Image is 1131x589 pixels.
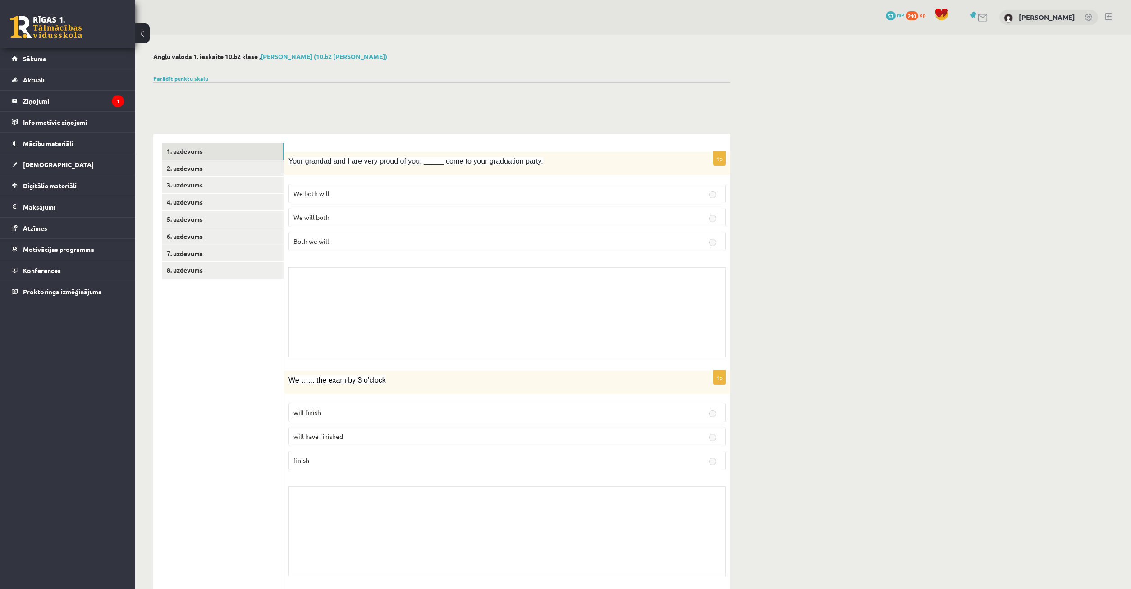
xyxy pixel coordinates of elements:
span: Atzīmes [23,224,47,232]
a: Sākums [12,48,124,69]
span: Konferences [23,266,61,274]
span: 240 [906,11,918,20]
span: finish [293,456,309,464]
span: Mācību materiāli [23,139,73,147]
a: [PERSON_NAME] [1019,13,1075,22]
input: finish [709,458,716,465]
a: 1. uzdevums [162,143,284,160]
a: 2. uzdevums [162,160,284,177]
a: Parādīt punktu skalu [153,75,208,82]
legend: Maksājumi [23,196,124,217]
a: Motivācijas programma [12,239,124,260]
a: Mācību materiāli [12,133,124,154]
a: Aktuāli [12,69,124,90]
input: We will both [709,215,716,222]
a: 4. uzdevums [162,194,284,210]
span: Your grandad and I are very proud of you. _____ come to your graduation party. [288,157,543,165]
a: Informatīvie ziņojumi [12,112,124,132]
a: Digitālie materiāli [12,175,124,196]
a: 57 mP [886,11,904,18]
span: We …... the exam by 3 o’clock [288,376,386,384]
a: 7. uzdevums [162,245,284,262]
input: will have finished [709,434,716,441]
span: We will both [293,213,330,221]
legend: Informatīvie ziņojumi [23,112,124,132]
span: Proktoringa izmēģinājums [23,288,101,296]
input: Both we will [709,239,716,246]
a: Maksājumi [12,196,124,217]
a: Ziņojumi1 [12,91,124,111]
span: Both we will [293,237,329,245]
span: Aktuāli [23,76,45,84]
a: 240 xp [906,11,930,18]
a: 3. uzdevums [162,177,284,193]
span: Sākums [23,55,46,63]
span: mP [897,11,904,18]
h2: Angļu valoda 1. ieskaite 10.b2 klase , [153,53,730,60]
a: 8. uzdevums [162,262,284,279]
span: [DEMOGRAPHIC_DATA] [23,160,94,169]
a: [DEMOGRAPHIC_DATA] [12,154,124,175]
span: will have finished [293,432,343,440]
p: 1p [713,151,726,166]
input: will finish [709,410,716,417]
a: [PERSON_NAME] (10.b2 [PERSON_NAME]) [261,52,387,60]
span: Motivācijas programma [23,245,94,253]
p: 1p [713,370,726,385]
span: Digitālie materiāli [23,182,77,190]
a: Atzīmes [12,218,124,238]
span: We both will [293,189,330,197]
img: Timurs Lozovskis [1004,14,1013,23]
a: 6. uzdevums [162,228,284,245]
span: will finish [293,408,321,416]
a: Proktoringa izmēģinājums [12,281,124,302]
input: We both will [709,191,716,198]
legend: Ziņojumi [23,91,124,111]
span: 57 [886,11,896,20]
i: 1 [112,95,124,107]
a: 5. uzdevums [162,211,284,228]
a: Konferences [12,260,124,281]
a: Rīgas 1. Tālmācības vidusskola [10,16,82,38]
span: xp [920,11,925,18]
